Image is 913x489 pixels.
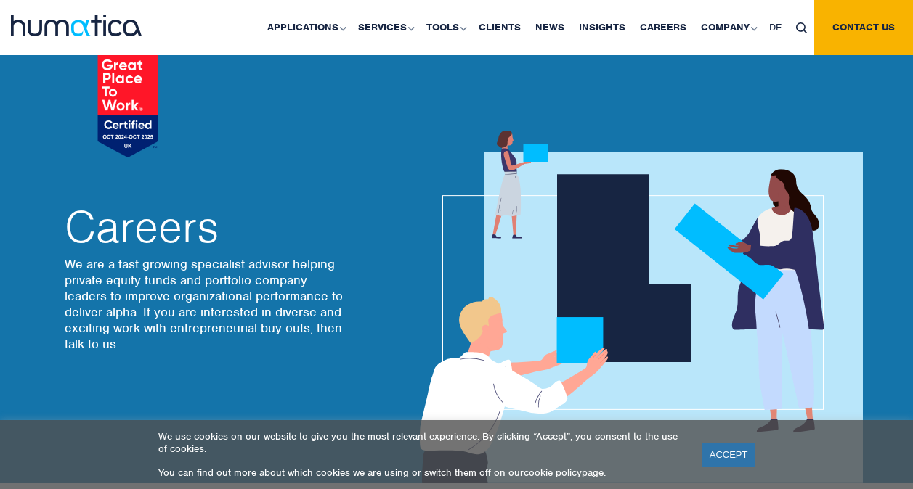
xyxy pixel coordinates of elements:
[524,467,582,479] a: cookie policy
[406,131,863,483] img: about_banner1
[769,21,782,33] span: DE
[65,256,348,352] p: We are a fast growing specialist advisor helping private equity funds and portfolio company leade...
[65,205,348,249] h2: Careers
[702,443,755,467] a: ACCEPT
[11,15,142,36] img: logo
[158,430,684,455] p: We use cookies on our website to give you the most relevant experience. By clicking “Accept”, you...
[796,22,807,33] img: search_icon
[158,467,684,479] p: You can find out more about which cookies we are using or switch them off on our page.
